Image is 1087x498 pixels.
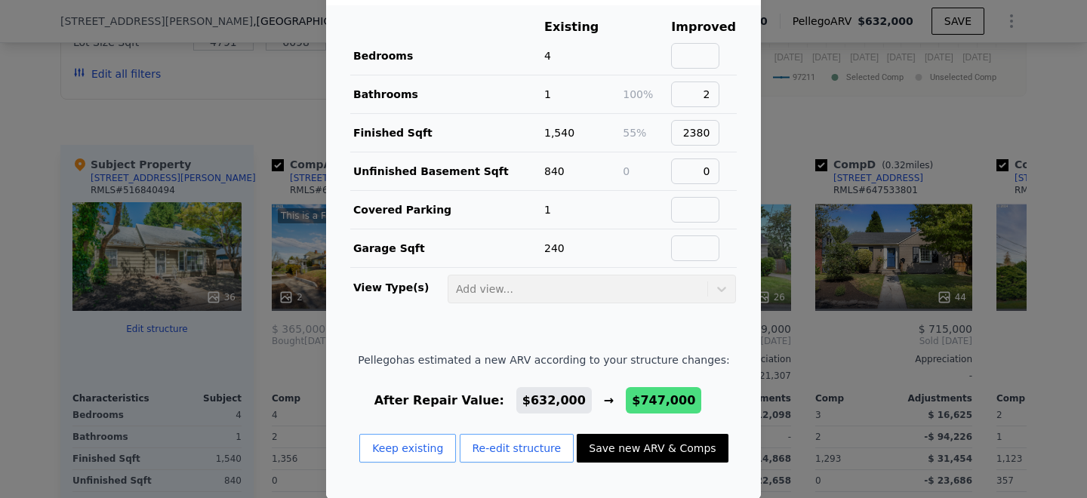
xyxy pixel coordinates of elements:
span: 1,540 [544,127,574,139]
span: 4 [544,50,551,62]
td: Covered Parking [350,191,543,229]
td: Bathrooms [350,75,543,114]
span: 840 [544,165,565,177]
button: Save new ARV & Comps [577,434,728,463]
span: 1 [544,88,551,100]
span: 240 [544,242,565,254]
td: 0 [622,152,670,191]
span: 100% [623,88,653,100]
div: After Repair Value: → [358,392,730,410]
span: 1 [544,204,551,216]
td: Finished Sqft [350,114,543,152]
td: Garage Sqft [350,229,543,268]
span: $632,000 [522,393,586,407]
td: View Type(s) [350,268,447,304]
button: Re-edit structure [460,434,574,463]
span: $747,000 [632,393,695,407]
td: Bedrooms [350,37,543,75]
span: 55% [623,127,646,139]
span: Pellego has estimated a new ARV according to your structure changes: [358,352,730,367]
th: Existing [543,17,622,37]
th: Improved [670,17,737,37]
button: Keep existing [359,434,456,463]
td: Unfinished Basement Sqft [350,152,543,191]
